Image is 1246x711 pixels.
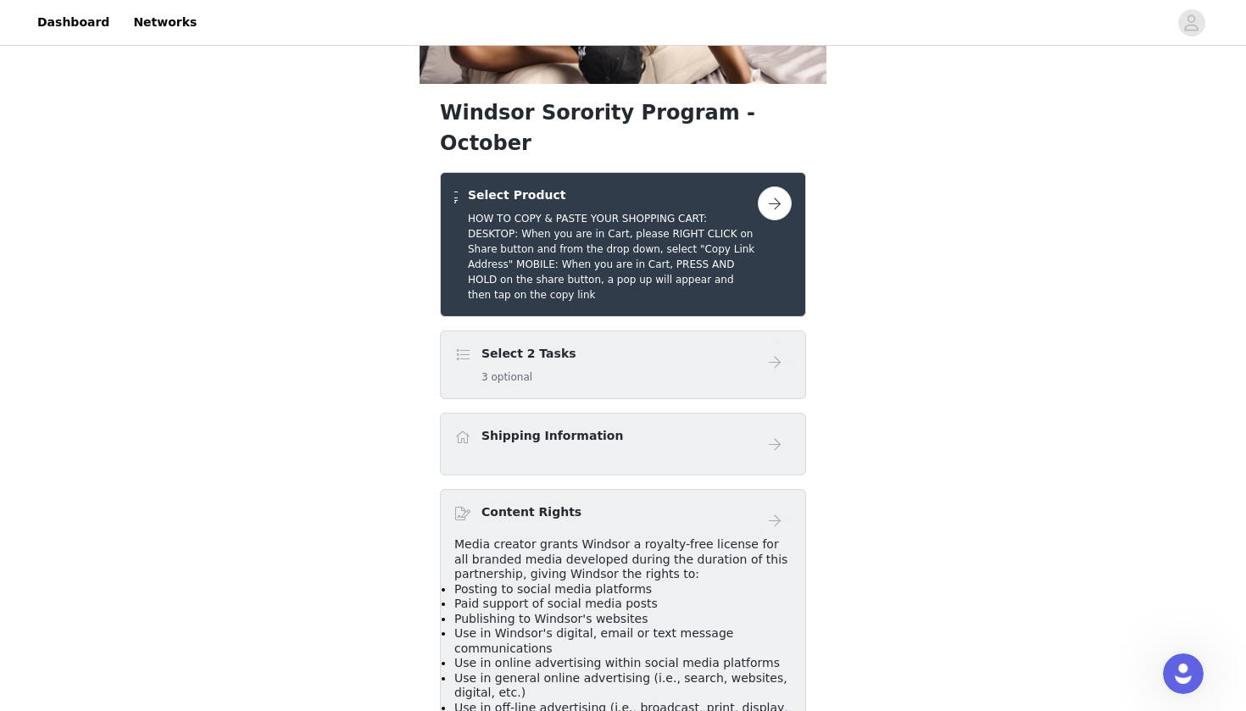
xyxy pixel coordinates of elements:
[468,186,758,204] h4: Select Product
[440,413,806,475] div: Shipping Information
[481,345,576,363] h4: Select 2 Tasks
[454,671,787,700] span: Use in general online advertising (i.e., search, websites, digital, etc.)
[454,582,652,596] span: Posting to social media platforms
[440,172,806,317] div: Select Product
[440,331,806,399] div: Select 2 Tasks
[481,503,581,521] h4: Content Rights
[454,597,658,610] span: Paid support of social media posts
[454,612,648,625] span: Publishing to Windsor's websites
[454,537,787,580] span: Media creator grants Windsor a royalty-free license for all branded media developed during the du...
[454,656,780,669] span: Use in online advertising within social media platforms
[27,3,120,42] a: Dashboard
[1183,9,1199,36] div: avatar
[123,3,207,42] a: Networks
[454,626,733,655] span: Use in Windsor's digital, email or text message communications
[481,369,576,385] h5: 3 optional
[481,427,623,445] h4: Shipping Information
[1163,653,1204,694] iframe: Intercom live chat
[440,97,806,158] h1: Windsor Sorority Program - October
[468,211,758,303] h5: HOW TO COPY & PASTE YOUR SHOPPING CART: DESKTOP: When you are in Cart, please RIGHT CLICK on Shar...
